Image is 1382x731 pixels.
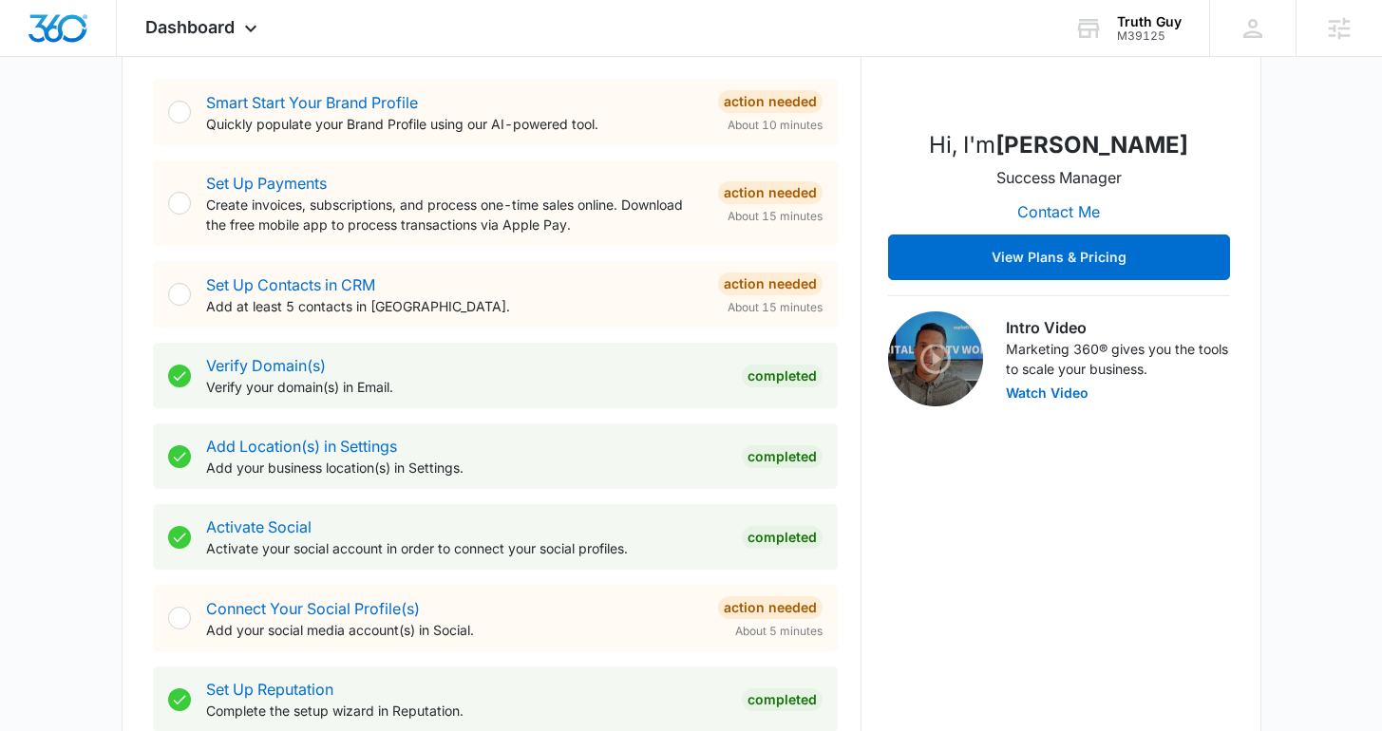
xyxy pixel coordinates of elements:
[206,275,375,294] a: Set Up Contacts in CRM
[206,620,703,640] p: Add your social media account(s) in Social.
[206,93,418,112] a: Smart Start Your Brand Profile
[206,538,727,558] p: Activate your social account in order to connect your social profiles.
[206,114,703,134] p: Quickly populate your Brand Profile using our AI-powered tool.
[888,311,983,406] img: Intro Video
[206,458,727,478] p: Add your business location(s) in Settings.
[742,365,823,387] div: Completed
[718,272,823,295] div: Action Needed
[888,234,1230,280] button: View Plans & Pricing
[718,596,823,619] div: Action Needed
[998,189,1119,234] button: Contact Me
[1117,29,1182,43] div: account id
[929,128,1188,162] p: Hi, I'm
[206,437,397,456] a: Add Location(s) in Settings
[728,299,823,316] span: About 15 minutes
[206,174,327,193] a: Set Up Payments
[728,208,823,225] span: About 15 minutes
[206,599,420,618] a: Connect Your Social Profile(s)
[1006,386,1089,400] button: Watch Video
[996,166,1122,189] p: Success Manager
[718,181,823,204] div: Action Needed
[206,680,333,699] a: Set Up Reputation
[206,356,326,375] a: Verify Domain(s)
[742,526,823,549] div: Completed
[206,517,312,536] a: Activate Social
[206,195,703,234] p: Create invoices, subscriptions, and process one-time sales online. Download the free mobile app t...
[145,17,235,37] span: Dashboard
[718,90,823,113] div: Action Needed
[742,688,823,711] div: Completed
[206,296,703,316] p: Add at least 5 contacts in [GEOGRAPHIC_DATA].
[206,377,727,397] p: Verify your domain(s) in Email.
[1006,316,1230,339] h3: Intro Video
[1006,339,1230,379] p: Marketing 360® gives you the tools to scale your business.
[742,445,823,468] div: Completed
[206,701,727,721] p: Complete the setup wizard in Reputation.
[1117,14,1182,29] div: account name
[728,117,823,134] span: About 10 minutes
[735,623,823,640] span: About 5 minutes
[995,131,1188,159] strong: [PERSON_NAME]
